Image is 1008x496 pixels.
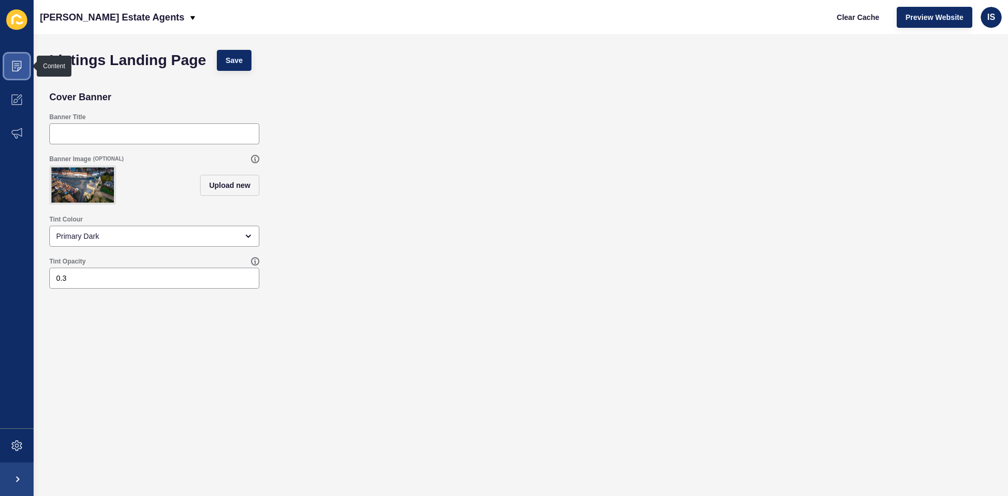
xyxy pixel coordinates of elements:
[217,50,252,71] button: Save
[49,113,86,121] label: Banner Title
[209,180,250,191] span: Upload new
[43,62,65,70] div: Content
[828,7,888,28] button: Clear Cache
[49,215,83,224] label: Tint Colour
[49,257,86,266] label: Tint Opacity
[49,55,206,66] h1: Listings Landing Page
[837,12,879,23] span: Clear Cache
[40,4,184,30] p: [PERSON_NAME] Estate Agents
[987,12,995,23] span: IS
[49,226,259,247] div: open menu
[200,175,259,196] button: Upload new
[49,155,91,163] label: Banner Image
[93,155,123,163] span: (OPTIONAL)
[226,55,243,66] span: Save
[49,92,111,102] h2: Cover Banner
[51,167,114,203] img: d3d9eb9d914bde3b25446c95f48a1c86.jpg
[897,7,972,28] button: Preview Website
[906,12,963,23] span: Preview Website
